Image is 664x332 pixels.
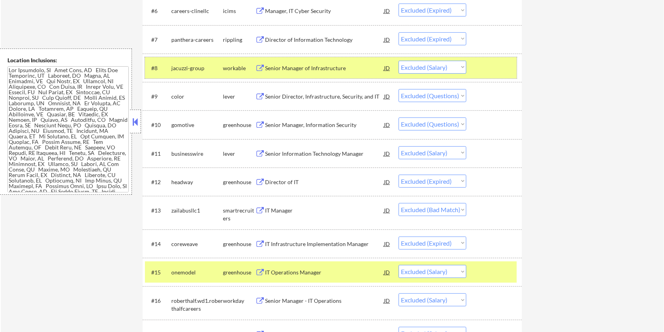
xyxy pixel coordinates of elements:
div: roberthalf.wd1.roberthalfcareers [171,297,223,312]
div: workable [223,64,255,72]
div: JD [383,146,391,160]
div: onemodel [171,269,223,276]
div: JD [383,89,391,103]
div: icims [223,7,255,15]
div: greenhouse [223,121,255,129]
div: Senior Information Technology Manager [265,150,384,158]
div: gomotive [171,121,223,129]
div: greenhouse [223,269,255,276]
div: headway [171,178,223,186]
div: greenhouse [223,240,255,248]
div: IT Operations Manager [265,269,384,276]
div: JD [383,203,391,217]
div: #15 [151,269,165,276]
div: color [171,93,223,101]
div: JD [383,32,391,47]
div: coreweave [171,240,223,248]
div: #12 [151,178,165,186]
div: JD [383,237,391,251]
div: JD [383,175,391,189]
div: greenhouse [223,178,255,186]
div: #10 [151,121,165,129]
div: Senior Director, Infrastructure, Security, and IT [265,93,384,101]
div: Director of Information Technology [265,36,384,44]
div: JD [383,118,391,132]
div: Manager, IT Cyber Security [265,7,384,15]
div: smartrecruiters [223,207,255,222]
div: IT Manager [265,207,384,214]
div: Senior Manager - IT Operations [265,297,384,305]
div: #7 [151,36,165,44]
div: #6 [151,7,165,15]
div: jacuzzi-group [171,64,223,72]
div: Senior Manager of Infrastructure [265,64,384,72]
div: JD [383,293,391,308]
div: JD [383,265,391,279]
div: panthera-careers [171,36,223,44]
div: zailabusllc1 [171,207,223,214]
div: Location Inclusions: [7,56,129,64]
div: #8 [151,64,165,72]
div: rippling [223,36,255,44]
div: lever [223,150,255,158]
div: JD [383,4,391,18]
div: businesswire [171,150,223,158]
div: IT Infrastructure Implementation Manager [265,240,384,248]
div: #9 [151,93,165,101]
div: Director of IT [265,178,384,186]
div: #14 [151,240,165,248]
div: #13 [151,207,165,214]
div: careers-clinellc [171,7,223,15]
div: #11 [151,150,165,158]
div: workday [223,297,255,305]
div: JD [383,61,391,75]
div: lever [223,93,255,101]
div: #16 [151,297,165,305]
div: Senior Manager, Information Security [265,121,384,129]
